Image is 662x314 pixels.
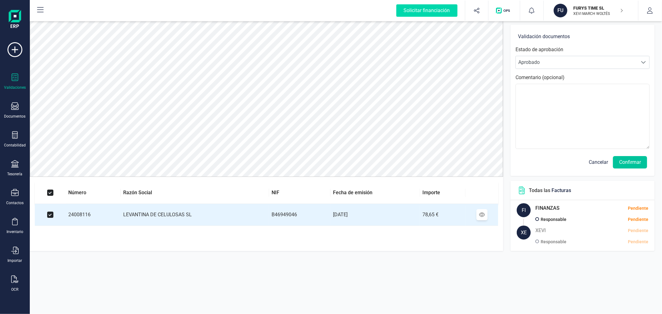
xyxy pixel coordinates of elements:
button: Logo de OPS [492,1,516,20]
span: Aprobado [516,56,637,69]
td: [DATE] [331,204,420,226]
div: Importar [8,258,22,263]
th: NIF [269,182,331,204]
th: Número [66,182,121,204]
div: FU [554,4,567,17]
h5: XEVI [535,226,546,235]
div: Tesorería [7,172,23,177]
span: Facturas [552,187,571,193]
button: Confirmar [613,156,647,168]
div: FI [517,203,531,217]
th: Razón Social [121,182,269,204]
th: Fecha de emisión [331,182,420,204]
label: Estado de aprobación [516,46,563,53]
td: 24008116 [66,204,121,226]
div: Pendiente [593,239,648,245]
div: Contactos [6,200,24,205]
td: LEVANTINA DE CELULOSAS SL [121,204,269,226]
div: Contabilidad [4,143,26,148]
p: Responsable [541,216,566,223]
p: Responsable [541,238,566,245]
div: Pendiente [628,227,648,234]
p: Todas las [529,187,571,194]
img: Logo Finanedi [9,10,21,30]
div: Inventario [7,229,23,234]
h6: Validación documentos [518,32,647,41]
span: Cancelar [589,159,608,166]
th: Importe [420,182,466,204]
img: Logo de OPS [496,7,512,14]
div: XE [517,226,531,240]
p: FURYS TIME SL [574,5,623,11]
div: Solicitar financiación [396,4,457,17]
div: Validaciones [4,85,26,90]
td: B46949046 [269,204,331,226]
button: FUFURYS TIME SLXEVI MARCH WOLTÉS [551,1,631,20]
td: 78,65 € [420,204,466,226]
div: Documentos [4,114,26,119]
label: Comentario (opcional) [516,74,565,81]
div: Pendiente [593,216,648,223]
div: Pendiente [628,205,648,212]
button: Solicitar financiación [389,1,465,20]
div: OCR [11,287,19,292]
p: XEVI MARCH WOLTÉS [574,11,623,16]
h5: FINANZAS [535,203,560,213]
